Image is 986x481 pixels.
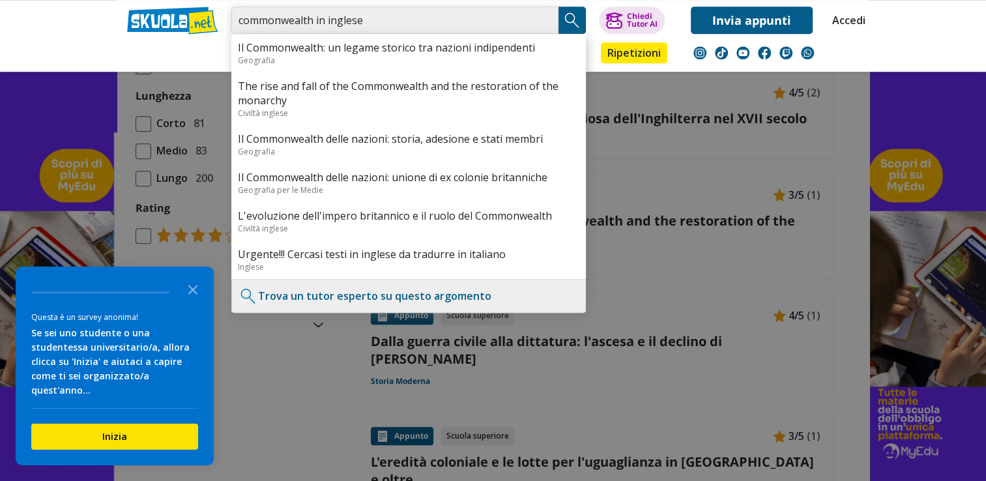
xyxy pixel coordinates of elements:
[180,276,206,302] button: Close the survey
[231,7,558,34] input: Cerca appunti, riassunti o versioni
[626,12,657,28] div: Chiedi Tutor AI
[801,46,814,59] img: WhatsApp
[31,311,198,323] div: Questa è un survey anonima!
[736,46,749,59] img: youtube
[228,42,287,66] a: Appunti
[238,108,579,119] div: Civiltà inglese
[558,7,586,34] button: Search Button
[832,7,860,34] a: Accedi
[238,170,579,184] a: Il Commonwealth delle nazioni: unione di ex colonie britanniche
[238,261,579,272] div: Inglese
[599,7,665,34] button: ChiediTutor AI
[238,184,579,196] div: Geografia per le Medie
[238,40,579,55] a: Il Commonwealth: un legame storico tra nazioni indipendenti
[601,42,667,63] a: Ripetizioni
[238,132,579,146] a: Il Commonwealth delle nazioni: storia, adesione e stati membri
[238,146,579,157] div: Geografia
[238,209,579,223] a: L'evoluzione dell'impero britannico e il ruolo del Commonwealth
[238,247,579,261] a: Urgente!!! Cercasi testi in inglese da tradurre in italiano
[31,424,198,450] button: Inizia
[693,46,706,59] img: instagram
[715,46,728,59] img: tiktok
[691,7,813,34] a: Invia appunti
[238,79,579,108] a: The rise and fall of the Commonwealth and the restoration of the monarchy
[562,10,582,30] img: Cerca appunti, riassunti o versioni
[239,286,258,306] img: Trova un tutor esperto
[758,46,771,59] img: facebook
[779,46,792,59] img: twitch
[238,223,579,234] div: Civiltà inglese
[258,289,491,303] a: Trova un tutor esperto su questo argomento
[16,267,214,465] div: Survey
[31,326,198,398] div: Se sei uno studente o una studentessa universitario/a, allora clicca su 'Inizia' e aiutaci a capi...
[238,55,579,66] div: Geografia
